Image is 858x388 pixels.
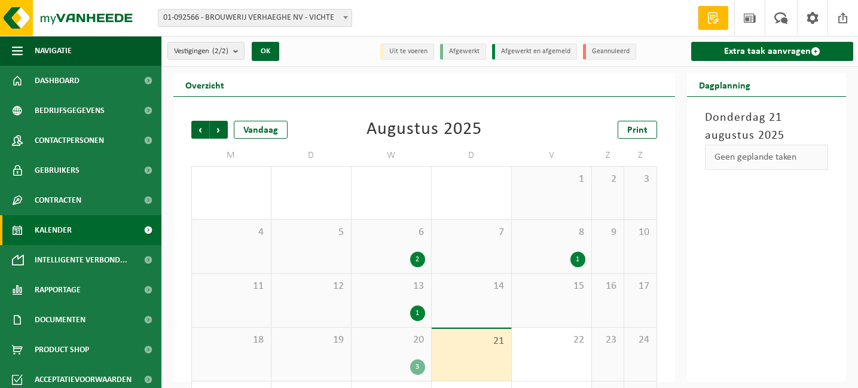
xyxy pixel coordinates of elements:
div: 1 [570,252,585,267]
a: Print [618,121,657,139]
span: 01-092566 - BROUWERIJ VERHAEGHE NV - VICHTE [158,9,352,27]
span: 20 [358,334,425,347]
button: OK [252,42,279,61]
td: W [352,145,432,166]
span: 6 [358,226,425,239]
span: Print [627,126,648,135]
td: Z [624,145,657,166]
span: 3 [630,173,651,186]
span: 18 [198,334,265,347]
span: 5 [277,226,345,239]
span: Documenten [35,305,86,335]
li: Afgewerkt [440,44,486,60]
span: Contracten [35,185,81,215]
span: Volgende [210,121,228,139]
div: Augustus 2025 [367,121,482,139]
h3: Donderdag 21 augustus 2025 [705,109,828,145]
div: 3 [410,359,425,375]
td: M [191,145,271,166]
td: V [512,145,592,166]
span: 22 [518,334,585,347]
li: Geannuleerd [583,44,636,60]
span: 23 [598,334,618,347]
span: Navigatie [35,36,72,66]
span: 2 [598,173,618,186]
span: Kalender [35,215,72,245]
span: 13 [358,280,425,293]
span: 11 [198,280,265,293]
span: 19 [277,334,345,347]
span: 9 [598,226,618,239]
count: (2/2) [212,47,228,55]
span: 10 [630,226,651,239]
a: Extra taak aanvragen [691,42,853,61]
span: 14 [438,280,505,293]
span: 1 [518,173,585,186]
span: Product Shop [35,335,89,365]
td: D [271,145,352,166]
span: 16 [598,280,618,293]
h2: Overzicht [173,73,236,96]
td: D [432,145,512,166]
span: 21 [438,335,505,348]
span: 15 [518,280,585,293]
li: Afgewerkt en afgemeld [492,44,577,60]
span: Vorige [191,121,209,139]
span: 24 [630,334,651,347]
span: 8 [518,226,585,239]
span: 17 [630,280,651,293]
span: 01-092566 - BROUWERIJ VERHAEGHE NV - VICHTE [158,10,352,26]
td: Z [592,145,625,166]
span: Gebruikers [35,155,80,185]
span: 7 [438,226,505,239]
h2: Dagplanning [687,73,762,96]
span: Dashboard [35,66,80,96]
span: 4 [198,226,265,239]
button: Vestigingen(2/2) [167,42,245,60]
span: Bedrijfsgegevens [35,96,105,126]
div: 1 [410,305,425,321]
div: 2 [410,252,425,267]
span: 12 [277,280,345,293]
span: Intelligente verbond... [35,245,127,275]
span: Vestigingen [174,42,228,60]
span: Contactpersonen [35,126,104,155]
li: Uit te voeren [380,44,434,60]
div: Vandaag [234,121,288,139]
span: Rapportage [35,275,81,305]
div: Geen geplande taken [705,145,828,170]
